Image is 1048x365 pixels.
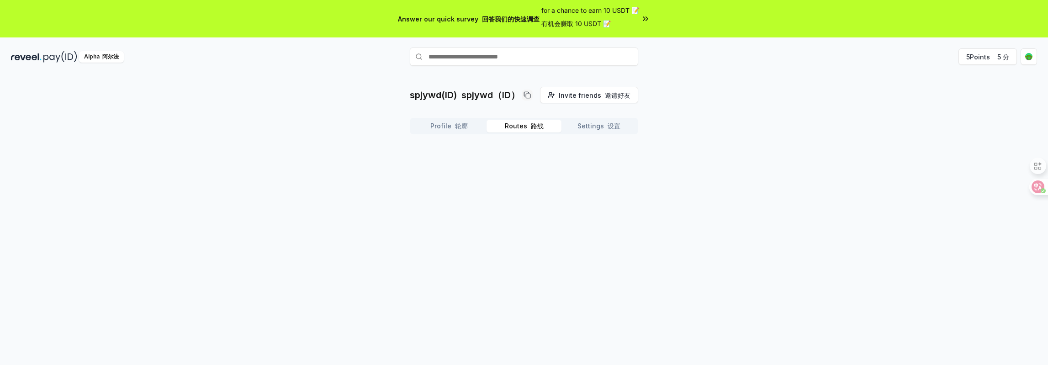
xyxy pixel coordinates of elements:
[482,15,540,23] font: 回答我们的快速调查
[455,122,468,130] font: 轮廓
[559,90,630,100] span: Invite friends
[410,89,520,101] p: spjywd(ID)
[11,51,42,63] img: reveel_dark
[398,14,540,24] span: Answer our quick survey
[487,120,561,132] button: Routes
[461,90,520,101] font: spjywd（ID）
[79,51,124,63] div: Alpha
[541,20,611,27] font: 有机会赚取 10 USDT 📝
[540,87,638,103] button: Invite friends 邀请好友
[608,122,620,130] font: 设置
[412,120,487,132] button: Profile
[531,122,544,130] font: 路线
[541,5,639,32] span: for a chance to earn 10 USDT 📝
[561,120,636,132] button: Settings
[605,91,630,99] font: 邀请好友
[43,51,77,63] img: pay_id
[997,53,1009,61] font: 5 分
[958,48,1017,65] button: 5Points 5 分
[102,53,119,60] font: 阿尔法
